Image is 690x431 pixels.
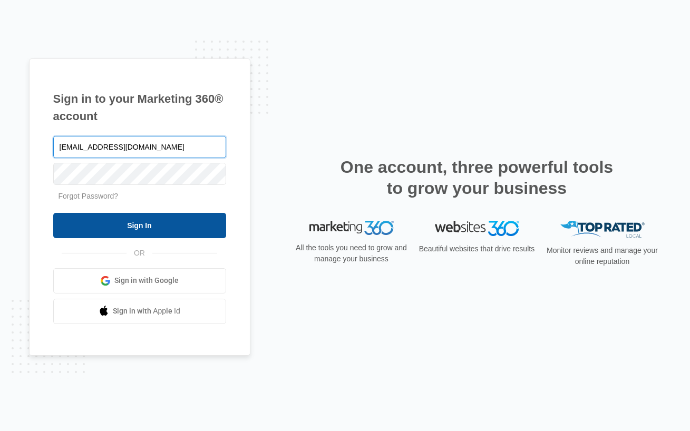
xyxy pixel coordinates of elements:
[53,268,226,293] a: Sign in with Google
[127,248,152,259] span: OR
[293,242,411,265] p: All the tools you need to grow and manage your business
[337,156,617,199] h2: One account, three powerful tools to grow your business
[309,221,394,236] img: Marketing 360
[113,306,180,317] span: Sign in with Apple Id
[543,245,662,267] p: Monitor reviews and manage your online reputation
[59,192,119,200] a: Forgot Password?
[53,90,226,125] h1: Sign in to your Marketing 360® account
[560,221,645,238] img: Top Rated Local
[53,299,226,324] a: Sign in with Apple Id
[418,243,536,254] p: Beautiful websites that drive results
[435,221,519,236] img: Websites 360
[53,136,226,158] input: Email
[114,275,179,286] span: Sign in with Google
[53,213,226,238] input: Sign In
